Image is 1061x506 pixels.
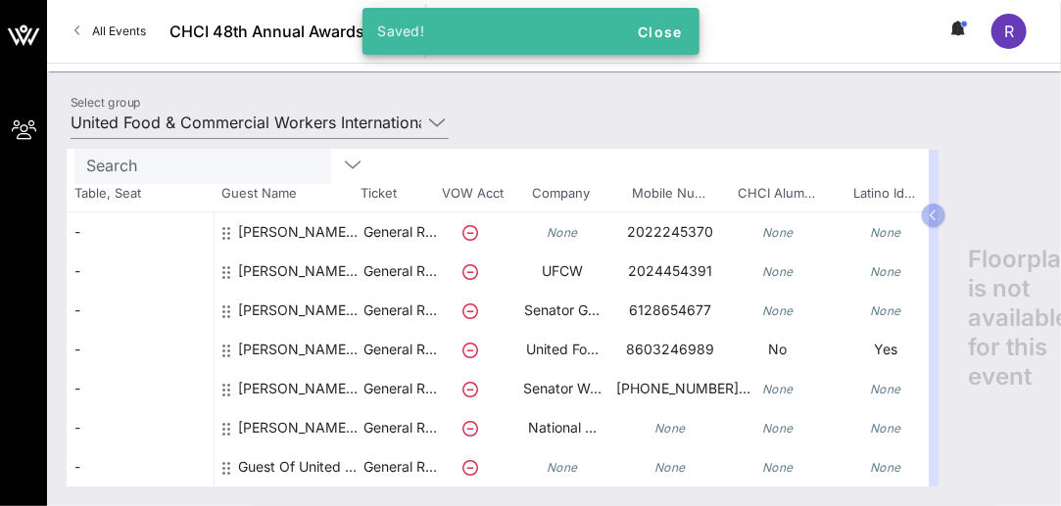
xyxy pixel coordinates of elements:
[362,408,440,447] p: General R…
[439,184,507,204] span: VOW Acct
[362,252,440,291] p: General R…
[67,369,214,408] div: -
[724,330,832,369] p: No
[238,408,362,463] div: Yahaira Caceres United Food & Commercial Workers International Union
[762,421,794,436] i: None
[616,369,724,408] p: [PHONE_NUMBER]…
[870,460,901,475] i: None
[67,212,214,252] div: -
[67,447,214,486] div: -
[547,460,578,475] i: None
[637,23,684,40] span: Close
[362,330,440,369] p: General R…
[508,330,616,369] p: United Fo…
[723,184,831,204] span: CHCI Alum…
[654,421,686,436] i: None
[71,95,141,110] label: Select group
[616,212,724,252] p: 2022245370
[67,291,214,330] div: -
[762,460,794,475] i: None
[762,225,794,240] i: None
[238,291,362,345] div: Josh Crandall United Food & Commercial Workers International Union
[67,330,214,369] div: -
[870,303,901,318] i: None
[870,382,901,396] i: None
[361,184,439,204] span: Ticket
[508,369,616,408] p: Senator W…
[870,264,901,279] i: None
[362,447,440,486] p: General R…
[508,291,616,330] p: Senator G…
[67,252,214,291] div: -
[615,184,723,204] span: Mobile Nu…
[1004,22,1014,41] span: R
[508,408,616,447] p: National …
[362,291,440,330] p: General R…
[92,23,146,38] span: All Events
[507,184,615,204] span: Company
[508,252,616,291] p: UFCW
[238,252,362,306] div: Jeremy Espinosa United Food & Commercial Workers International Union
[214,184,361,204] span: Guest Name
[870,225,901,240] i: None
[870,421,901,436] i: None
[362,369,440,408] p: General R…
[238,369,362,424] div: Valeria Rivadeneira-Crandell United Food & Commercial Workers International Union
[238,330,362,385] div: Monica Vargas-Huertas United Food & Commercial Workers International Union
[169,20,402,43] span: CHCI 48th Annual Awards Gala
[762,264,794,279] i: None
[762,303,794,318] i: None
[547,225,578,240] i: None
[362,212,440,252] p: General R…
[378,23,425,39] span: Saved!
[238,212,362,267] div: Cristian A. Rodriguez United Food & Commercial Workers International Union
[629,14,692,49] button: Close
[67,408,214,447] div: -
[616,252,724,291] p: 2024454391
[616,330,724,369] p: 8603246989
[63,16,158,47] a: All Events
[832,330,940,369] p: Yes
[654,460,686,475] i: None
[762,382,794,396] i: None
[991,14,1027,49] div: R
[238,447,362,486] div: Guest Of United Food & Commercial Workers International Union
[616,291,724,330] p: 6128654677
[67,184,214,204] span: Table, Seat
[831,184,939,204] span: Latino Id…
